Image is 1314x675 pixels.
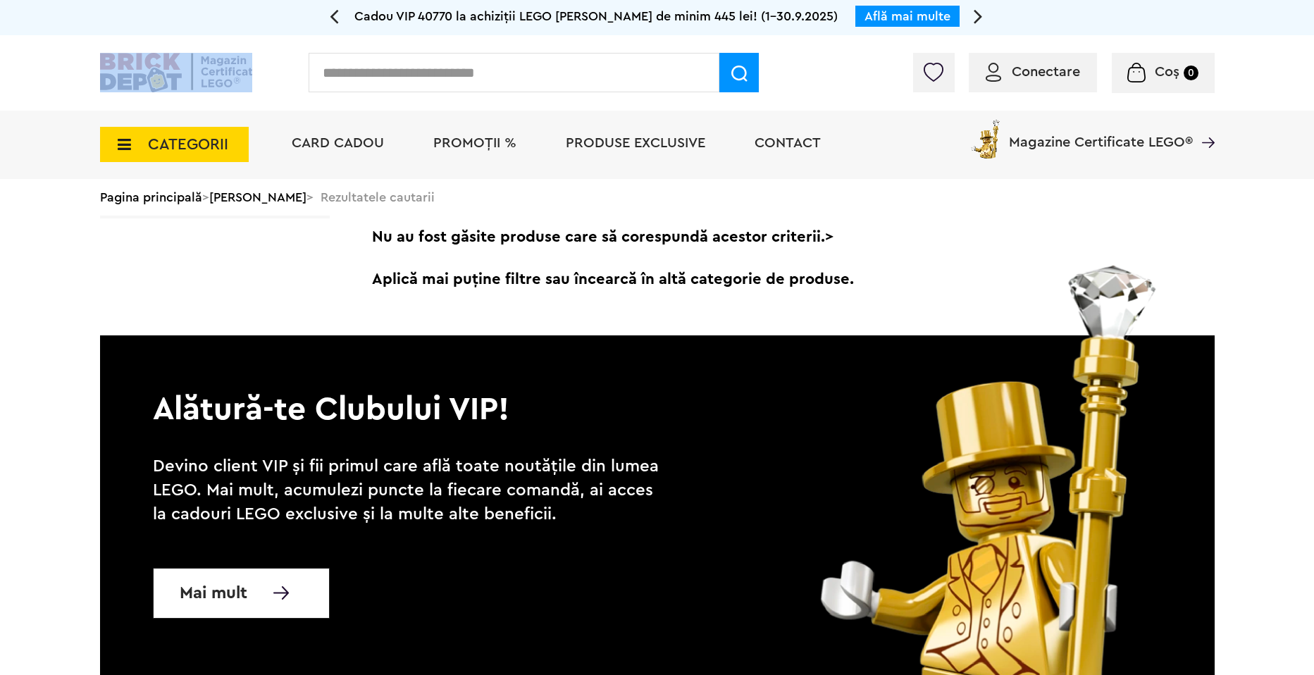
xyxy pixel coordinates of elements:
[292,136,384,150] a: Card Cadou
[1193,117,1215,131] a: Magazine Certificate LEGO®
[153,454,667,526] p: Devino client VIP și fii primul care află toate noutățile din lumea LEGO. Mai mult, acumulezi pun...
[354,10,838,23] span: Cadou VIP 40770 la achiziții LEGO [PERSON_NAME] de minim 445 lei! (1-30.9.2025)
[566,136,705,150] a: Produse exclusive
[100,179,1215,216] div: > > Rezultatele cautarii
[360,216,1215,258] span: Nu au fost găsite produse care să corespundă acestor criterii.>
[755,136,821,150] a: Contact
[1009,117,1193,149] span: Magazine Certificate LEGO®
[148,137,228,152] span: CATEGORII
[100,335,1215,431] p: Alătură-te Clubului VIP!
[1012,65,1080,79] span: Conectare
[209,191,306,204] a: [PERSON_NAME]
[180,586,247,600] span: Mai mult
[360,258,1215,300] span: Aplică mai puține filtre sau încearcă în altă categorie de produse.
[433,136,516,150] a: PROMOȚII %
[1184,66,1198,80] small: 0
[1155,65,1179,79] span: Coș
[986,65,1080,79] a: Conectare
[273,586,290,600] img: Mai multe informatii
[100,191,202,204] a: Pagina principală
[153,568,330,619] a: Mai mult
[864,10,950,23] a: Află mai multe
